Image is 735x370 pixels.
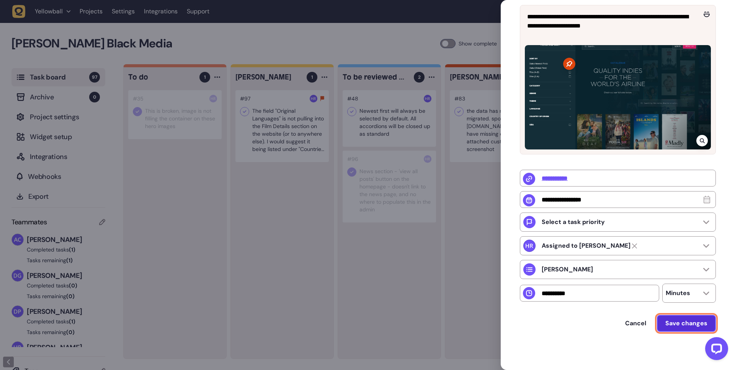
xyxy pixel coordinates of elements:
[617,316,654,331] button: Cancel
[542,266,593,273] p: [PERSON_NAME]
[657,315,716,332] button: Save changes
[699,334,731,366] iframe: LiveChat chat widget
[625,319,646,327] span: Cancel
[542,218,605,226] p: Select a task priority
[666,289,690,297] p: Minutes
[542,242,630,250] strong: Harry Robinson
[665,319,707,327] span: Save changes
